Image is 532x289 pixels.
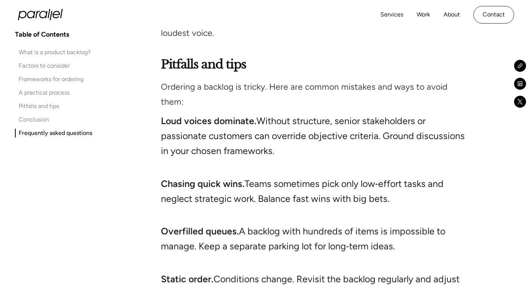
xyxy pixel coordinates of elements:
a: Factors to consider [15,61,92,70]
li: A backlog with hundreds of items is impossible to manage. Keep a separate parking lot for long‑te... [161,224,465,269]
a: What is a product backlog? [15,48,92,57]
a: home [18,9,63,20]
a: Work [417,9,430,20]
div: Frameworks for ordering [19,75,84,84]
strong: Static order. [161,273,214,285]
div: Pitfalls and tips [19,102,59,111]
h4: Table of Contents [15,30,69,39]
div: Factors to consider [19,61,70,70]
a: Frameworks for ordering [15,75,92,84]
a: About [444,9,460,20]
a: Conclusion [15,115,92,124]
div: What is a product backlog? [19,48,91,57]
strong: Pitfalls and tips [161,57,246,72]
a: Frequently asked questions [15,129,92,138]
a: Pitfalls and tips [15,102,92,111]
strong: Overfilled queues. [161,225,239,237]
div: Frequently asked questions [19,129,92,138]
a: Services [380,9,403,20]
a: A practical process [15,88,92,97]
li: Teams sometimes pick only low‑effort tasks and neglect strategic work. Balance fast wins with big... [161,176,465,221]
div: A practical process [19,88,69,97]
p: Ordering a backlog is tricky. Here are common mistakes and ways to avoid them: [161,79,465,109]
strong: Chasing quick wins. [161,178,245,189]
strong: Loud voices dominate. [161,115,256,126]
li: Without structure, senior stakeholders or passionate customers can override objective criteria. G... [161,114,465,173]
div: Conclusion [19,115,49,124]
a: Contact [473,6,514,24]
